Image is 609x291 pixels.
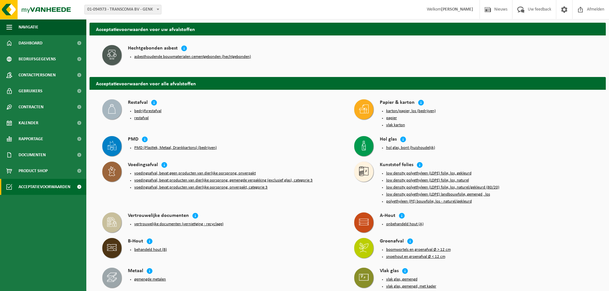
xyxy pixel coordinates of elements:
[134,277,166,282] button: gemengde metalen
[386,284,436,289] button: vlak glas, gemengd, met kader
[85,5,161,14] span: 01-094973 - TRANSCOMA BV - GENK
[386,247,451,252] button: boomwortels en groenafval Ø > 12 cm
[380,268,399,275] h4: Vlak glas
[19,179,70,195] span: Acceptatievoorwaarden
[128,99,148,107] h4: Restafval
[128,45,178,52] h4: Hechtgebonden asbest
[386,192,490,197] button: low density polyethyleen (LDPE) landbouwfolie, gemengd , los
[386,199,472,204] button: polyethyleen (PE) bouwfolie, los - naturel/gekleurd
[134,109,161,114] button: bedrijfsrestafval
[134,54,251,59] button: asbesthoudende bouwmaterialen cementgebonden (hechtgebonden)
[134,145,217,150] button: PMD (Plastiek, Metaal, Drankkartons) (bedrijven)
[386,185,499,190] button: low density polyethyleen (LDPE) folie, los, naturel/gekleurd (80/20)
[380,162,413,169] h4: Kunststof folies
[386,123,405,128] button: vlak karton
[128,238,143,245] h4: B-Hout
[19,115,38,131] span: Kalender
[19,67,56,83] span: Contactpersonen
[128,136,138,143] h4: PMD
[134,116,149,121] button: restafval
[386,171,472,176] button: low density polyethyleen (LDPE) folie, los, gekleurd
[441,7,473,12] strong: [PERSON_NAME]
[386,109,436,114] button: karton/papier, los (bedrijven)
[134,185,268,190] button: voedingsafval, bevat producten van dierlijke oorsprong, onverpakt, categorie 3
[386,222,424,227] button: onbehandeld hout (A)
[134,247,167,252] button: behandeld hout (B)
[134,222,223,227] button: vertrouwelijke documenten (vernietiging - recyclage)
[386,178,469,183] button: low density polyethyleen (LDPE) folie, los, naturel
[380,238,404,245] h4: Groenafval
[134,171,256,176] button: voedingsafval, bevat geen producten van dierlijke oorsprong, onverpakt
[386,116,397,121] button: papier
[19,163,48,179] span: Product Shop
[90,23,606,35] h2: Acceptatievoorwaarden voor uw afvalstoffen
[19,131,43,147] span: Rapportage
[128,162,158,169] h4: Voedingsafval
[19,83,43,99] span: Gebruikers
[386,277,418,282] button: vlak glas, gemengd
[19,35,43,51] span: Dashboard
[380,136,397,143] h4: Hol glas
[19,19,38,35] span: Navigatie
[19,147,46,163] span: Documenten
[90,77,606,89] h2: Acceptatievoorwaarden voor alle afvalstoffen
[386,145,435,150] button: hol glas, bont (huishoudelijk)
[128,212,189,220] h4: Vertrouwelijke documenten
[380,99,415,107] h4: Papier & karton
[19,51,56,67] span: Bedrijfsgegevens
[84,5,161,14] span: 01-094973 - TRANSCOMA BV - GENK
[386,254,445,259] button: snoeihout en groenafval Ø < 12 cm
[380,212,395,220] h4: A-Hout
[19,99,43,115] span: Contracten
[134,178,313,183] button: voedingsafval, bevat producten van dierlijke oorsprong, gemengde verpakking (exclusief glas), cat...
[128,268,143,275] h4: Metaal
